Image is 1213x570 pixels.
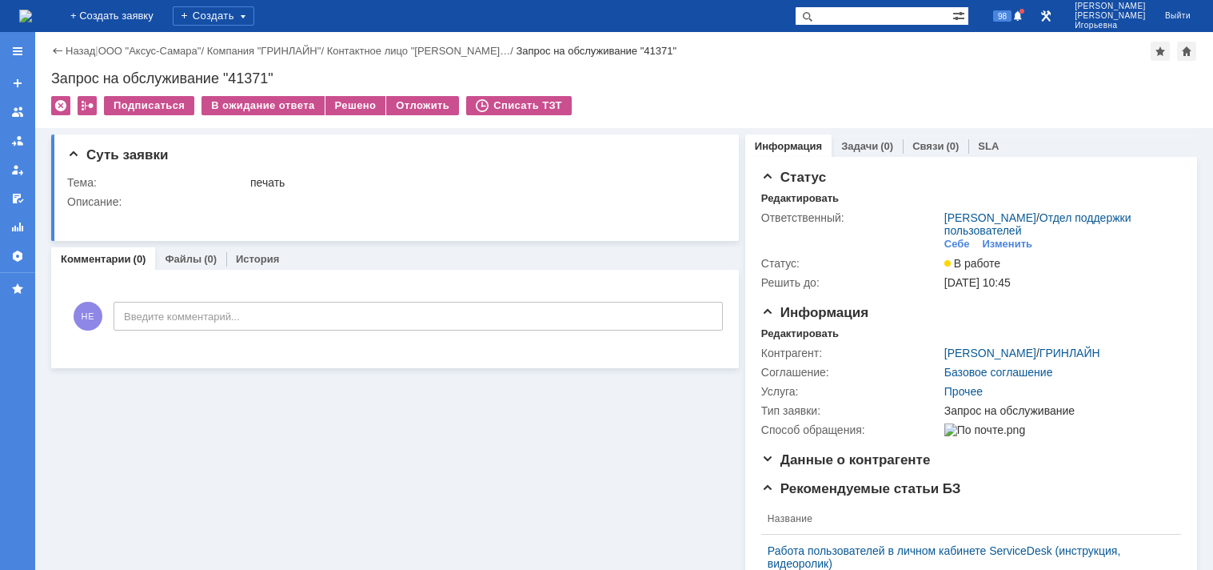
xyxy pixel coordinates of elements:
div: Соглашение: [761,366,941,379]
div: Тип заявки: [761,404,941,417]
div: Редактировать [761,327,839,340]
a: Информация [755,140,822,152]
span: НЕ [74,302,102,331]
div: Запрос на обслуживание "41371" [51,70,1197,86]
div: Себе [944,238,970,251]
a: Базовое соглашение [944,366,1053,379]
div: Услуга: [761,385,941,398]
span: [DATE] 10:45 [944,276,1011,289]
div: Статус: [761,257,941,270]
div: Редактировать [761,192,839,205]
div: Запрос на обслуживание [944,404,1174,417]
a: Задачи [841,140,878,152]
a: Прочее [944,385,983,398]
div: Контрагент: [761,347,941,359]
a: Отдел поддержки пользователей [944,211,1131,237]
a: Отчеты [5,215,30,240]
a: Мои согласования [5,186,30,211]
img: По почте.png [944,423,1025,436]
a: Контактное лицо "[PERSON_NAME]… [327,45,511,57]
a: Файлы [165,253,202,265]
span: Расширенный поиск [952,7,968,22]
a: Комментарии [61,253,131,265]
span: 98 [993,10,1011,22]
a: Настройки [5,243,30,269]
span: Рекомендуемые статьи БЗ [761,481,961,496]
span: Информация [761,305,868,320]
div: Ответственный: [761,211,941,224]
div: / [207,45,327,57]
div: Способ обращения: [761,423,941,436]
div: | [95,44,98,56]
div: Запрос на обслуживание "41371" [516,45,676,57]
a: [PERSON_NAME] [944,347,1036,359]
a: [PERSON_NAME] [944,211,1036,224]
div: Работа с массовостью [78,96,97,115]
span: В работе [944,257,1000,270]
div: (0) [134,253,146,265]
div: Сделать домашней страницей [1177,42,1196,61]
div: Решить до: [761,276,941,289]
a: ГРИНЛАЙН [1039,347,1100,359]
div: (0) [946,140,959,152]
div: Добавить в избранное [1151,42,1170,61]
a: Связи [912,140,944,152]
a: ООО "Аксус-Самара" [98,45,202,57]
a: История [236,253,279,265]
div: / [944,347,1100,359]
a: Создать заявку [5,70,30,96]
span: [PERSON_NAME] [1075,2,1146,11]
span: Суть заявки [67,147,168,163]
th: Название [761,504,1168,535]
div: печать [250,176,716,189]
div: / [98,45,207,57]
img: logo [19,10,32,22]
div: (0) [880,140,893,152]
div: Тема: [67,176,247,189]
a: Перейти на домашнюю страницу [19,10,32,22]
div: / [327,45,517,57]
span: Данные о контрагенте [761,452,931,468]
a: Назад [66,45,95,57]
a: Мои заявки [5,157,30,183]
a: SLA [978,140,999,152]
a: Работа пользователей в личном кабинете ServiceDesk (инструкция, видеоролик) [768,544,1162,570]
span: Статус [761,170,826,185]
div: (0) [204,253,217,265]
a: Заявки на командах [5,99,30,125]
div: Удалить [51,96,70,115]
span: Игорьевна [1075,21,1146,30]
div: Описание: [67,195,720,208]
span: [PERSON_NAME] [1075,11,1146,21]
div: / [944,211,1174,237]
a: Заявки в моей ответственности [5,128,30,154]
a: Перейти в интерфейс администратора [1036,6,1055,26]
div: Создать [173,6,254,26]
div: Изменить [983,238,1033,251]
a: Компания "ГРИНЛАЙН" [207,45,321,57]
